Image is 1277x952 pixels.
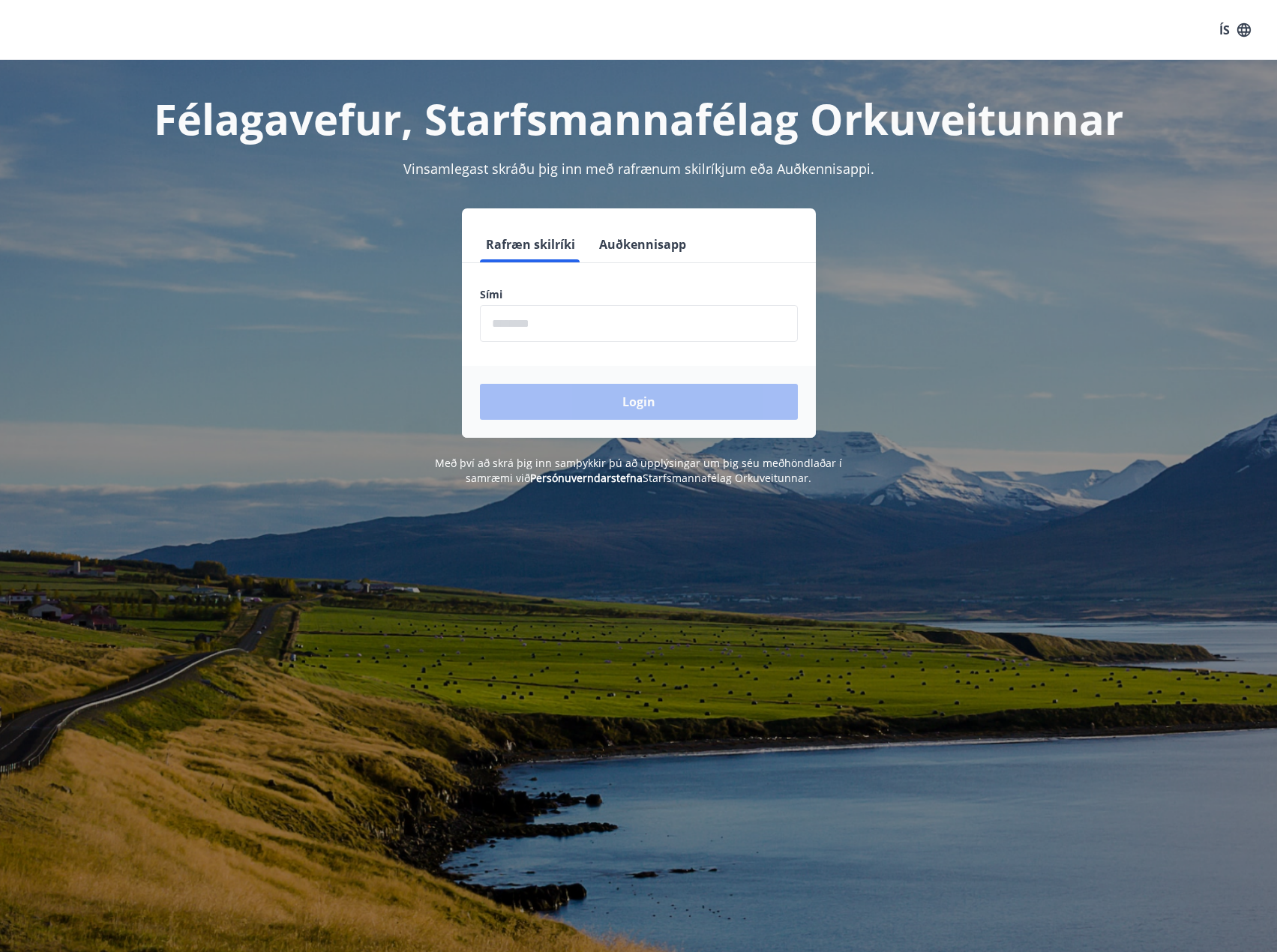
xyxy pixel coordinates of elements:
[435,456,842,485] span: Með því að skrá þig inn samþykkir þú að upplýsingar um þig séu meðhöndlaðar í samræmi við Starfsm...
[117,90,1161,147] h1: Félagavefur, Starfsmannafélag Orkuveitunnar
[593,226,692,262] button: Auðkennisapp
[1211,16,1259,43] button: ÍS
[403,160,874,178] span: Vinsamlegast skráðu þig inn með rafrænum skilríkjum eða Auðkennisappi.
[480,287,798,302] label: Sími
[480,226,581,262] button: Rafræn skilríki
[530,471,643,485] a: Persónuverndarstefna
